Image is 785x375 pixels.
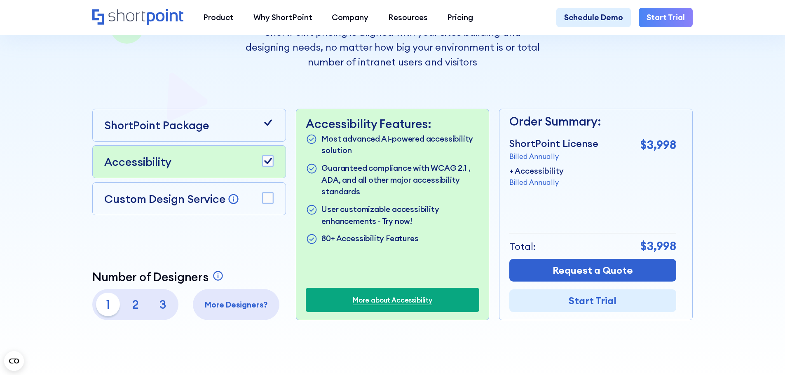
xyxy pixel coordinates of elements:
[104,192,225,206] p: Custom Design Service
[332,12,368,23] div: Company
[124,293,147,316] p: 2
[322,8,378,28] a: Company
[4,351,24,371] button: Open CMP widget
[353,295,432,305] a: More about Accessibility
[640,136,676,154] p: $3,998
[509,177,564,187] p: Billed Annually
[245,25,539,69] p: ShortPoint pricing is aligned with your sites building and designing needs, no matter how big you...
[306,117,479,131] p: Accessibility Features:
[509,113,676,130] p: Order Summary:
[321,133,479,156] p: Most advanced AI-powered accessibility solution
[509,151,598,161] p: Billed Annually
[92,9,183,26] a: Home
[509,136,598,151] p: ShortPoint License
[509,165,564,177] p: + Accessibility
[639,8,693,28] a: Start Trial
[104,117,209,133] p: ShortPoint Package
[388,12,428,23] div: Resources
[509,259,676,282] a: Request a Quote
[203,12,234,23] div: Product
[321,162,479,198] p: Guaranteed compliance with WCAG 2.1 , ADA, and all other major accessibility standards
[253,12,312,23] div: Why ShortPoint
[509,239,536,254] p: Total:
[244,8,322,28] a: Why ShortPoint
[438,8,483,28] a: Pricing
[104,154,171,170] p: Accessibility
[151,293,175,316] p: 3
[509,289,676,312] a: Start Trial
[92,270,209,284] p: Number of Designers
[556,8,631,28] a: Schedule Demo
[197,299,276,311] p: More Designers?
[744,335,785,375] iframe: Chat Widget
[378,8,438,28] a: Resources
[640,238,676,255] p: $3,998
[447,12,473,23] div: Pricing
[92,270,226,284] a: Number of Designers
[321,203,479,227] p: User customizable accessibility enhancements - Try now!
[321,233,418,246] p: 80+ Accessibility Features
[193,8,244,28] a: Product
[96,293,120,316] p: 1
